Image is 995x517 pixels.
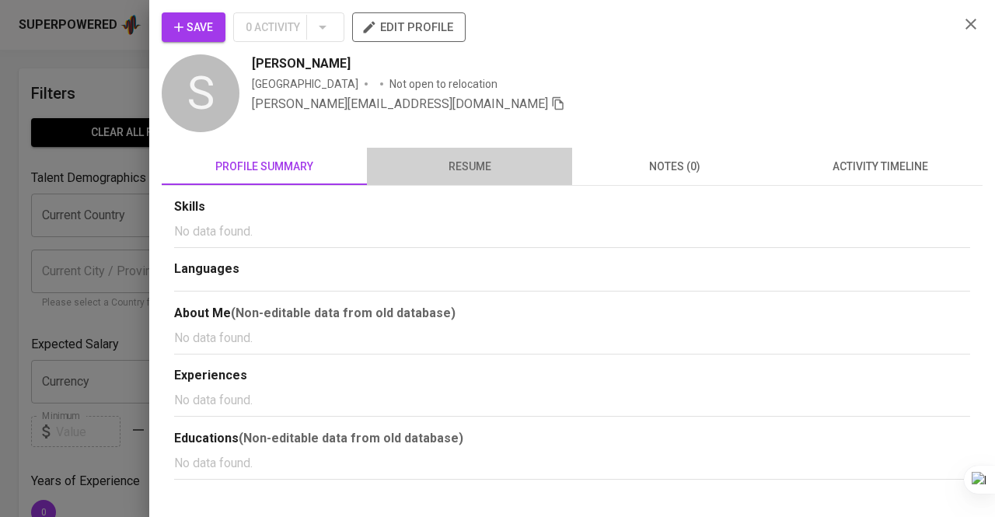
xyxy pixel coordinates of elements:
[174,454,970,473] p: No data found.
[252,54,351,73] span: [PERSON_NAME]
[162,54,239,132] div: S
[231,306,456,320] b: (Non-editable data from old database)
[174,391,970,410] p: No data found.
[174,304,970,323] div: About Me
[174,367,970,385] div: Experiences
[171,157,358,176] span: profile summary
[174,260,970,278] div: Languages
[174,18,213,37] span: Save
[787,157,973,176] span: activity timeline
[174,198,970,216] div: Skills
[581,157,768,176] span: notes (0)
[252,96,548,111] span: [PERSON_NAME][EMAIL_ADDRESS][DOMAIN_NAME]
[239,431,463,445] b: (Non-editable data from old database)
[162,12,225,42] button: Save
[352,20,466,33] a: edit profile
[252,76,358,92] div: [GEOGRAPHIC_DATA]
[389,76,497,92] p: Not open to relocation
[365,17,453,37] span: edit profile
[352,12,466,42] button: edit profile
[174,329,970,348] p: No data found.
[376,157,563,176] span: resume
[174,429,970,448] div: Educations
[174,222,970,241] p: No data found.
